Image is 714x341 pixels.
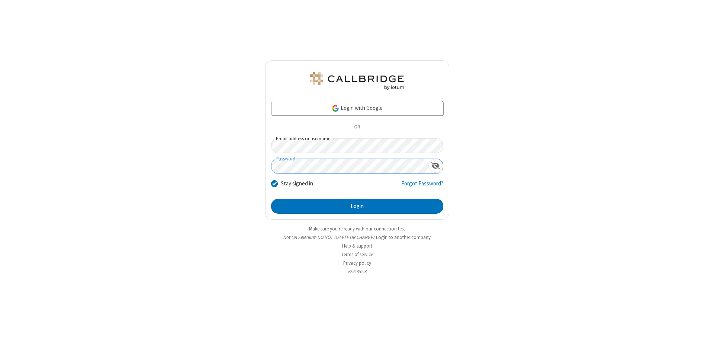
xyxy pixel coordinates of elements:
a: Help & support [342,243,372,249]
a: Privacy policy [343,260,371,266]
img: google-icon.png [331,104,340,112]
li: Not QA Selenium DO NOT DELETE OR CHANGE? [265,234,449,241]
a: Forgot Password? [401,179,443,194]
button: Login [271,199,443,214]
input: Password [271,159,428,173]
div: Show password [428,159,443,173]
button: Login to another company [376,234,431,241]
li: v2.6.352.3 [265,268,449,275]
a: Login with Google [271,101,443,116]
span: OR [351,122,363,133]
input: Email address or username [271,138,443,153]
a: Make sure you're ready with our connection test [309,226,405,232]
label: Stay signed in [281,179,313,188]
img: QA Selenium DO NOT DELETE OR CHANGE [309,72,405,90]
a: Terms of service [341,251,373,258]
